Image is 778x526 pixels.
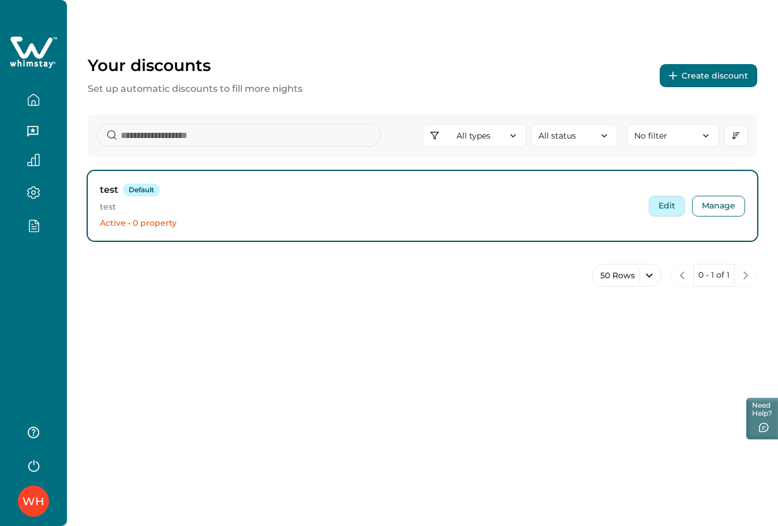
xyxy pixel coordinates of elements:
[692,196,745,217] button: Manage
[698,270,730,281] p: 0 - 1 of 1
[100,218,639,229] p: Active • 0 property
[660,64,757,87] button: Create discount
[88,82,302,96] p: Set up automatic discounts to fill more nights
[693,264,735,287] button: 0 - 1 of 1
[592,264,661,287] button: 50 Rows
[123,184,160,196] span: Default
[100,183,118,197] h3: test
[88,55,302,75] p: Your discounts
[671,264,694,287] button: previous page
[23,487,44,515] div: Whimstay Host
[649,196,685,217] button: Edit
[100,202,639,213] p: test
[734,264,757,287] button: next page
